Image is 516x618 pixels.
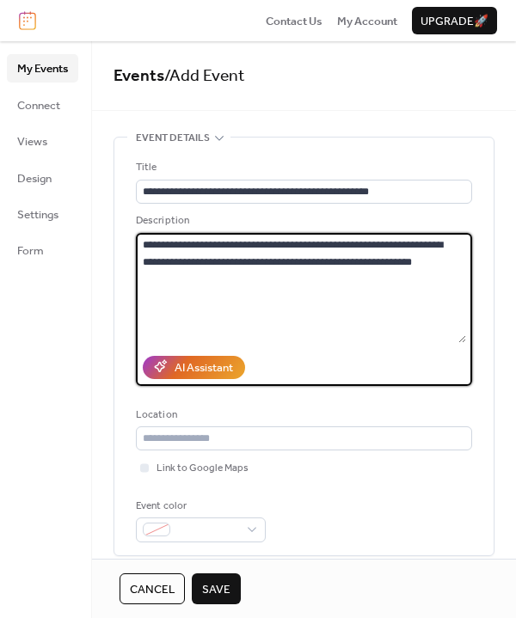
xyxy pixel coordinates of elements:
a: My Events [7,54,78,82]
span: Design [17,170,52,187]
span: Event details [136,130,210,147]
a: Design [7,164,78,192]
div: Event color [136,498,262,515]
a: Settings [7,200,78,228]
a: Events [114,60,164,92]
span: Settings [17,206,58,223]
div: Title [136,159,469,176]
span: Contact Us [266,13,322,30]
a: Contact Us [266,12,322,29]
button: Cancel [120,573,185,604]
a: My Account [337,12,397,29]
div: Location [136,407,469,424]
img: logo [19,11,36,30]
span: Cancel [130,581,175,598]
button: Save [192,573,241,604]
span: Views [17,133,47,150]
span: Save [202,581,230,598]
div: AI Assistant [175,359,233,376]
button: Upgrade🚀 [412,7,497,34]
a: Form [7,236,78,264]
span: Form [17,242,44,260]
span: Link to Google Maps [157,460,249,477]
a: Connect [7,91,78,119]
span: Connect [17,97,60,114]
a: Views [7,127,78,155]
span: / Add Event [164,60,245,92]
span: My Account [337,13,397,30]
button: AI Assistant [143,356,245,378]
div: Description [136,212,469,229]
span: My Events [17,60,68,77]
span: Upgrade 🚀 [421,13,488,30]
